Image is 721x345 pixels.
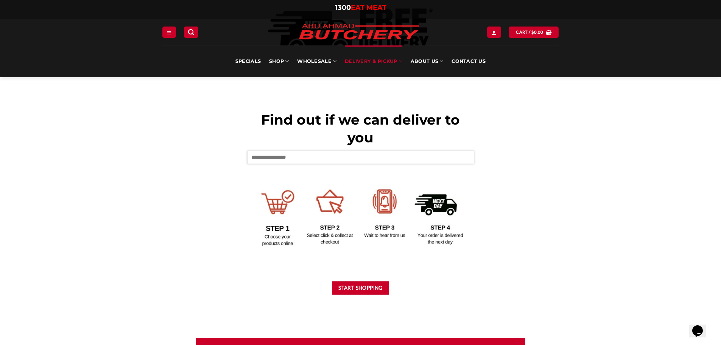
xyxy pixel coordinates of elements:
a: View cart [509,27,559,37]
a: Contact Us [452,45,486,77]
span: $ [531,29,534,36]
a: Wholesale [297,45,336,77]
span: 1300 [335,3,351,12]
a: 1300EAT MEAT [335,3,386,12]
a: Search [184,27,198,37]
span: Find out if we can deliver to you [261,111,460,146]
span: Cart / [516,29,543,36]
a: Menu [162,27,176,37]
a: Login [487,27,501,37]
a: About Us [411,45,443,77]
a: Delivery & Pickup [345,45,402,77]
span: EAT MEAT [351,3,386,12]
img: Abu Ahmad Butchery [293,19,425,45]
bdi: 0.00 [531,30,543,34]
iframe: chat widget [689,315,713,337]
a: SHOP [269,45,289,77]
a: Specials [235,45,261,77]
button: Start Shopping [332,281,389,295]
img: Delivery Options [247,180,474,250]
